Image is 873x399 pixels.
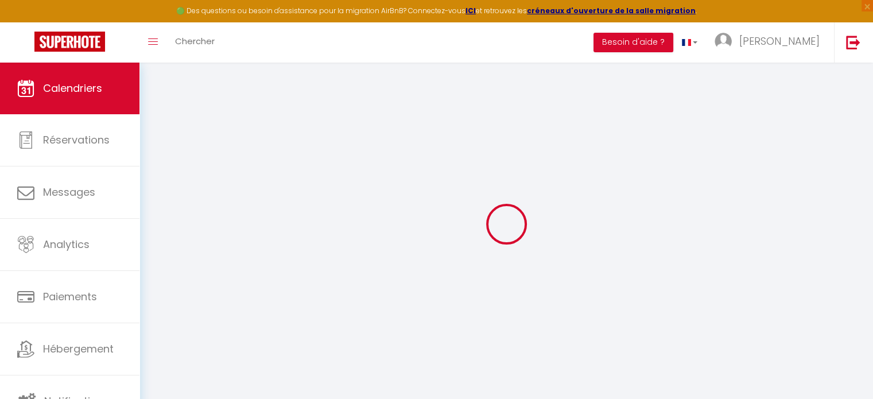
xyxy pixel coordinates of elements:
img: logout [846,35,860,49]
a: créneaux d'ouverture de la salle migration [527,6,696,16]
button: Besoin d'aide ? [593,33,673,52]
img: Super Booking [34,32,105,52]
span: Réservations [43,133,110,147]
span: Analytics [43,237,90,251]
a: ICI [465,6,476,16]
a: ... [PERSON_NAME] [706,22,834,63]
span: Calendriers [43,81,102,95]
span: Messages [43,185,95,199]
button: Ouvrir le widget de chat LiveChat [9,5,44,39]
a: Chercher [166,22,223,63]
span: Paiements [43,289,97,304]
img: ... [715,33,732,50]
span: Chercher [175,35,215,47]
span: [PERSON_NAME] [739,34,820,48]
span: Hébergement [43,342,114,356]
